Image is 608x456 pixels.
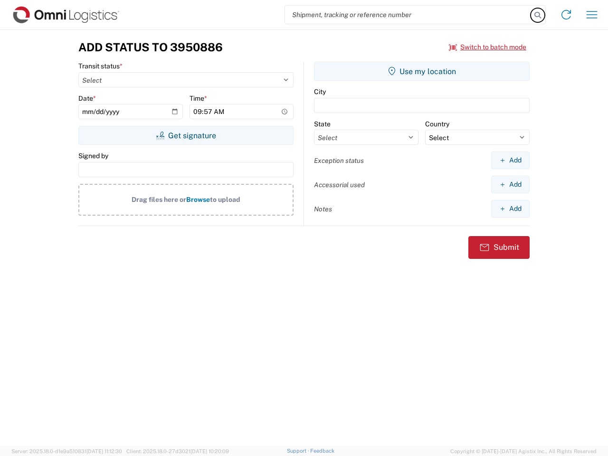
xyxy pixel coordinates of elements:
[132,196,186,203] span: Drag files here or
[11,448,122,454] span: Server: 2025.18.0-d1e9a510831
[78,152,108,160] label: Signed by
[314,87,326,96] label: City
[78,126,294,145] button: Get signature
[210,196,240,203] span: to upload
[186,196,210,203] span: Browse
[314,180,365,189] label: Accessorial used
[285,6,531,24] input: Shipment, tracking or reference number
[190,448,229,454] span: [DATE] 10:20:09
[310,448,334,454] a: Feedback
[86,448,122,454] span: [DATE] 11:12:30
[491,176,530,193] button: Add
[449,39,526,55] button: Switch to batch mode
[425,120,449,128] label: Country
[190,94,207,103] label: Time
[287,448,311,454] a: Support
[314,62,530,81] button: Use my location
[78,94,96,103] label: Date
[491,152,530,169] button: Add
[314,156,364,165] label: Exception status
[314,205,332,213] label: Notes
[314,120,331,128] label: State
[78,62,123,70] label: Transit status
[468,236,530,259] button: Submit
[126,448,229,454] span: Client: 2025.18.0-27d3021
[450,447,597,456] span: Copyright © [DATE]-[DATE] Agistix Inc., All Rights Reserved
[78,40,223,54] h3: Add Status to 3950886
[491,200,530,218] button: Add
